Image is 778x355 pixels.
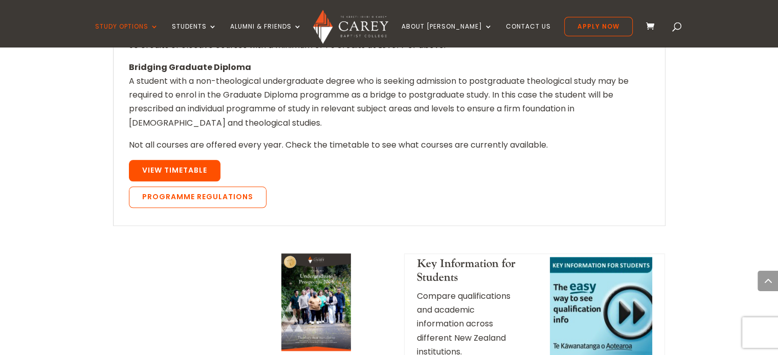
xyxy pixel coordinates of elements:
img: Carey Baptist College [313,10,388,44]
a: Undergraduate Prospectus Cover 2025 [281,342,350,354]
a: Alumni & Friends [230,23,302,47]
a: Study Options [95,23,159,47]
a: Programme Regulations [129,186,266,208]
p: A student with a non-theological undergraduate degree who is seeking admission to postgraduate th... [129,60,650,138]
a: About [PERSON_NAME] [402,23,493,47]
a: View Timetable [129,160,220,181]
img: Undergraduate Prospectus Cover 2025 [281,253,350,351]
h4: Key Information for Students [417,257,522,289]
p: Not all courses are offered every year. Check the timetable to see what courses are currently ava... [129,138,650,160]
a: Contact Us [506,23,551,47]
a: Apply Now [564,17,633,36]
strong: Bridging Graduate Diploma [129,61,251,73]
a: Students [172,23,217,47]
